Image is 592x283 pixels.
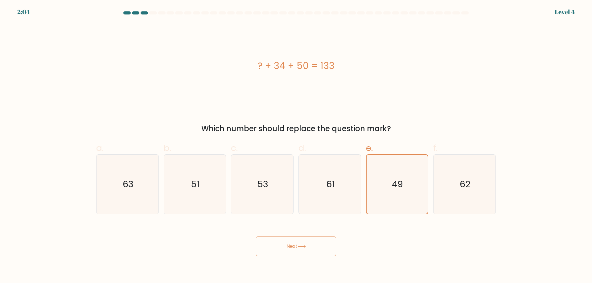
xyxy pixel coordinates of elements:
[17,7,30,17] div: 2:04
[96,142,104,154] span: a.
[191,178,200,190] text: 51
[231,142,238,154] span: c.
[96,59,496,73] div: ? + 34 + 50 = 133
[123,178,134,190] text: 63
[164,142,171,154] span: b.
[326,178,335,190] text: 61
[433,142,438,154] span: f.
[366,142,373,154] span: e.
[257,178,269,190] text: 53
[256,237,336,256] button: Next
[392,178,403,190] text: 49
[100,123,492,134] div: Which number should replace the question mark?
[555,7,575,17] div: Level 4
[460,178,471,190] text: 62
[298,142,306,154] span: d.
